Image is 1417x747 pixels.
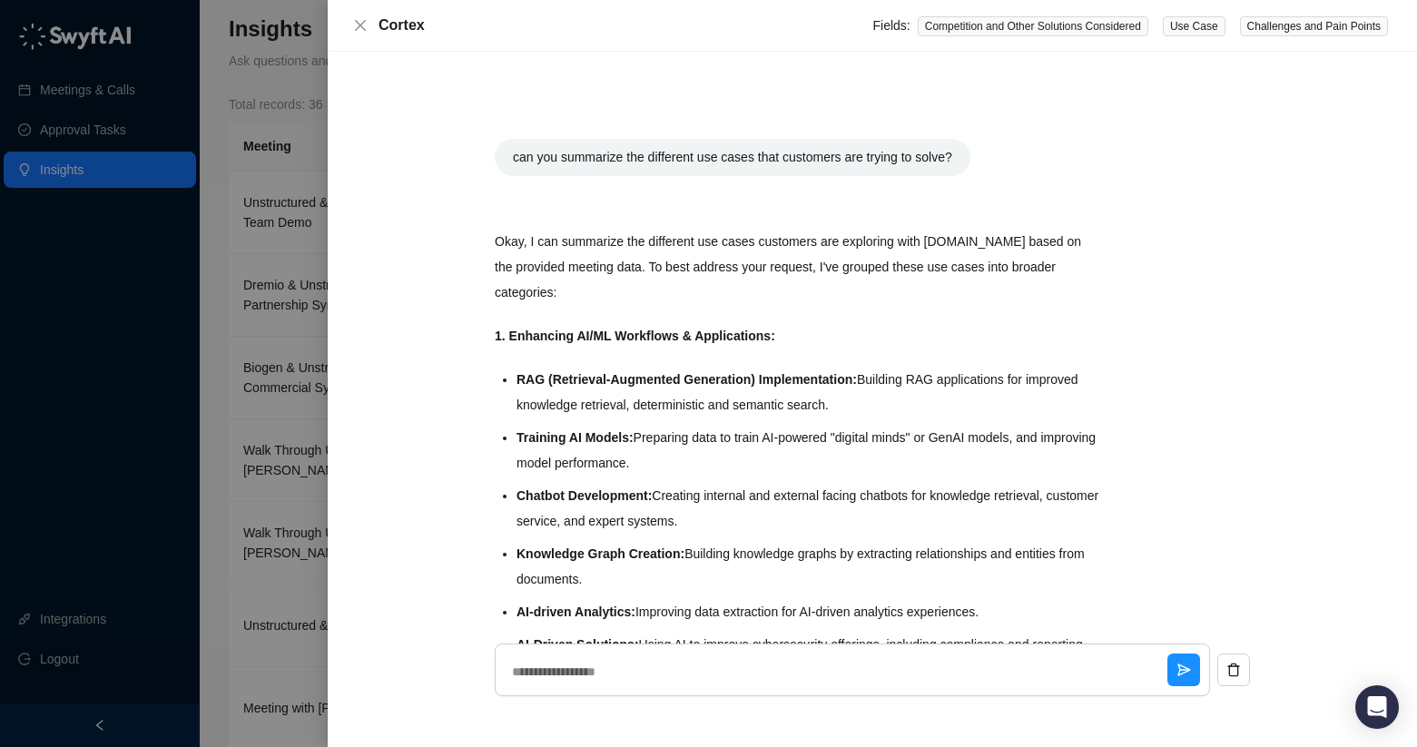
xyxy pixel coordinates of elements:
li: Using AI to improve cybersecurity offerings, including compliance and reporting. [517,632,1099,657]
strong: Chatbot Development: [517,488,652,503]
div: Cortex [379,15,873,36]
span: Fields: [873,18,910,33]
span: Challenges and Pain Points [1240,16,1388,36]
li: Building knowledge graphs by extracting relationships and entities from documents. [517,541,1099,592]
button: Close [349,15,371,36]
strong: AI-Driven Solutions: [517,637,639,652]
strong: AI-driven Analytics: [517,604,635,619]
div: Open Intercom Messenger [1355,685,1399,729]
strong: RAG (Retrieval-Augmented Generation) Implementation: [517,372,857,387]
li: Building RAG applications for improved knowledge retrieval, deterministic and semantic search. [517,367,1099,418]
p: Okay, I can summarize the different use cases customers are exploring with [DOMAIN_NAME] based on... [495,229,1099,305]
strong: Knowledge Graph Creation: [517,546,684,561]
strong: 1. Enhancing AI/ML Workflows & Applications: [495,329,775,343]
span: can you summarize the different use cases that customers are trying to solve? [513,150,952,164]
li: Creating internal and external facing chatbots for knowledge retrieval, customer service, and exp... [517,483,1099,534]
li: Preparing data to train AI-powered "digital minds" or GenAI models, and improving model performance. [517,425,1099,476]
span: Use Case [1163,16,1225,36]
span: Competition and Other Solutions Considered [918,16,1148,36]
strong: Training AI Models: [517,430,634,445]
li: Improving data extraction for AI-driven analytics experiences. [517,599,1099,624]
span: close [353,18,368,33]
